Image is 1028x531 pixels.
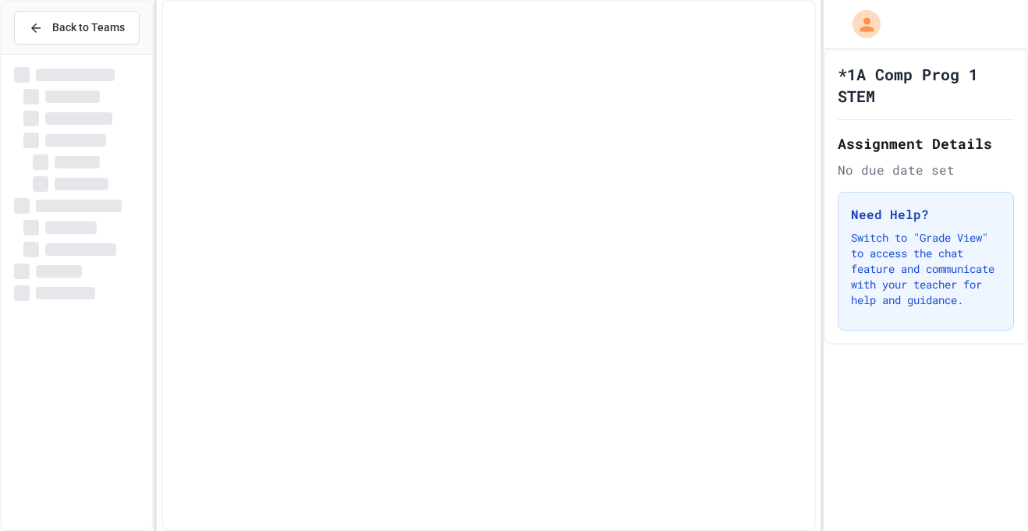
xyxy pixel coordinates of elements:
[851,205,1001,224] h3: Need Help?
[838,133,1014,154] h2: Assignment Details
[838,161,1014,179] div: No due date set
[838,63,1014,107] h1: *1A Comp Prog 1 STEM
[52,19,125,36] span: Back to Teams
[14,11,140,44] button: Back to Teams
[836,6,884,42] div: My Account
[851,230,1001,308] p: Switch to "Grade View" to access the chat feature and communicate with your teacher for help and ...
